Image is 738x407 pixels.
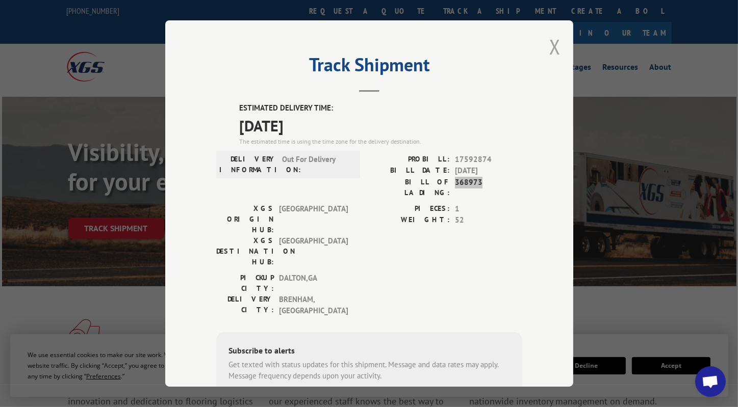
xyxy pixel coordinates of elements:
[279,235,348,267] span: [GEOGRAPHIC_DATA]
[455,165,522,177] span: [DATE]
[216,235,274,267] label: XGS DESTINATION HUB:
[239,102,522,114] label: ESTIMATED DELIVERY TIME:
[369,154,450,166] label: PROBILL:
[239,137,522,146] div: The estimated time is using the time zone for the delivery destination.
[216,203,274,235] label: XGS ORIGIN HUB:
[282,154,351,175] span: Out For Delivery
[279,203,348,235] span: [GEOGRAPHIC_DATA]
[695,366,726,397] div: Open chat
[455,154,522,166] span: 17592874
[369,214,450,226] label: WEIGHT:
[239,114,522,137] span: [DATE]
[455,214,522,226] span: 52
[369,203,450,215] label: PIECES:
[228,344,510,359] div: Subscribe to alerts
[369,165,450,177] label: BILL DATE:
[228,359,510,382] div: Get texted with status updates for this shipment. Message and data rates may apply. Message frequ...
[279,273,348,294] span: DALTON , GA
[279,294,348,317] span: BRENHAM , [GEOGRAPHIC_DATA]
[219,154,277,175] label: DELIVERY INFORMATION:
[216,273,274,294] label: PICKUP CITY:
[369,177,450,198] label: BILL OF LADING:
[216,294,274,317] label: DELIVERY CITY:
[455,177,522,198] span: 368973
[549,33,561,60] button: Close modal
[216,58,522,77] h2: Track Shipment
[455,203,522,215] span: 1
